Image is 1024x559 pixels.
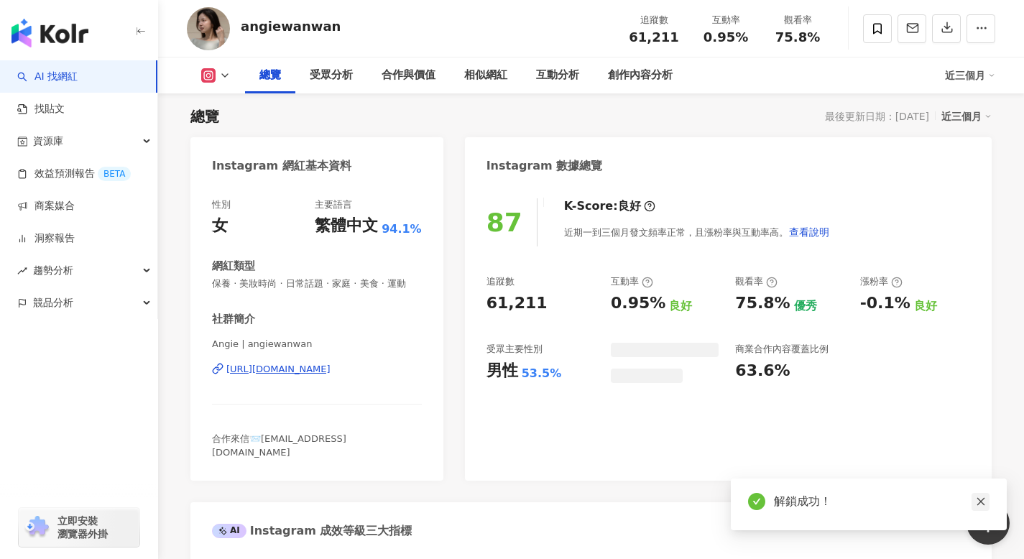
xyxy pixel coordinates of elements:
div: K-Score : [564,198,655,214]
div: 近期一到三個月發文頻率正常，且漲粉率與互動率高。 [564,218,830,246]
div: 近三個月 [941,107,992,126]
a: chrome extension立即安裝 瀏覽器外掛 [19,508,139,547]
button: 查看說明 [788,218,830,246]
div: 近三個月 [945,64,995,87]
span: Angie | angiewanwan [212,338,422,351]
div: 漲粉率 [860,275,903,288]
div: 男性 [486,360,518,382]
div: 優秀 [794,298,817,314]
div: AI [212,524,246,538]
div: 主要語言 [315,198,352,211]
div: 53.5% [522,366,562,382]
a: 洞察報告 [17,231,75,246]
div: 良好 [914,298,937,314]
span: rise [17,266,27,276]
div: 75.8% [735,292,790,315]
div: 追蹤數 [486,275,515,288]
span: 保養 · 美妝時尚 · 日常話題 · 家庭 · 美食 · 運動 [212,277,422,290]
span: 競品分析 [33,287,73,319]
span: 趨勢分析 [33,254,73,287]
span: check-circle [748,493,765,510]
div: 87 [486,208,522,237]
div: 63.6% [735,360,790,382]
div: angiewanwan [241,17,341,35]
img: logo [11,19,88,47]
div: Instagram 網紅基本資料 [212,158,351,174]
img: KOL Avatar [187,7,230,50]
div: 追蹤數 [627,13,681,27]
img: chrome extension [23,516,51,539]
div: 互動分析 [536,67,579,84]
span: 75.8% [775,30,820,45]
span: 查看說明 [789,226,829,238]
div: 解鎖成功！ [774,493,990,510]
span: 94.1% [382,221,422,237]
div: 女 [212,215,228,237]
div: 網紅類型 [212,259,255,274]
div: 良好 [618,198,641,214]
div: 總覽 [259,67,281,84]
div: 創作內容分析 [608,67,673,84]
div: 性別 [212,198,231,211]
div: 觀看率 [735,275,778,288]
span: 合作來信📨[EMAIL_ADDRESS][DOMAIN_NAME] [212,433,346,457]
div: 良好 [669,298,692,314]
div: 合作與價值 [382,67,435,84]
div: 相似網紅 [464,67,507,84]
a: 找貼文 [17,102,65,116]
span: 61,211 [629,29,678,45]
div: 最後更新日期：[DATE] [825,111,929,122]
div: 總覽 [190,106,219,126]
a: 商案媒合 [17,199,75,213]
div: 受眾分析 [310,67,353,84]
div: 互動率 [698,13,753,27]
div: 61,211 [486,292,548,315]
div: 社群簡介 [212,312,255,327]
div: 繁體中文 [315,215,378,237]
div: 0.95% [611,292,665,315]
div: Instagram 成效等級三大指標 [212,523,412,539]
div: -0.1% [860,292,910,315]
span: close [976,496,986,507]
a: [URL][DOMAIN_NAME] [212,363,422,376]
div: [URL][DOMAIN_NAME] [226,363,331,376]
div: 觀看率 [770,13,825,27]
div: Instagram 數據總覽 [486,158,603,174]
a: searchAI 找網紅 [17,70,78,84]
div: 商業合作內容覆蓋比例 [735,343,829,356]
span: 0.95% [704,30,748,45]
div: 互動率 [611,275,653,288]
span: 立即安裝 瀏覽器外掛 [57,514,108,540]
a: 效益預測報告BETA [17,167,131,181]
span: 資源庫 [33,125,63,157]
div: 受眾主要性別 [486,343,543,356]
